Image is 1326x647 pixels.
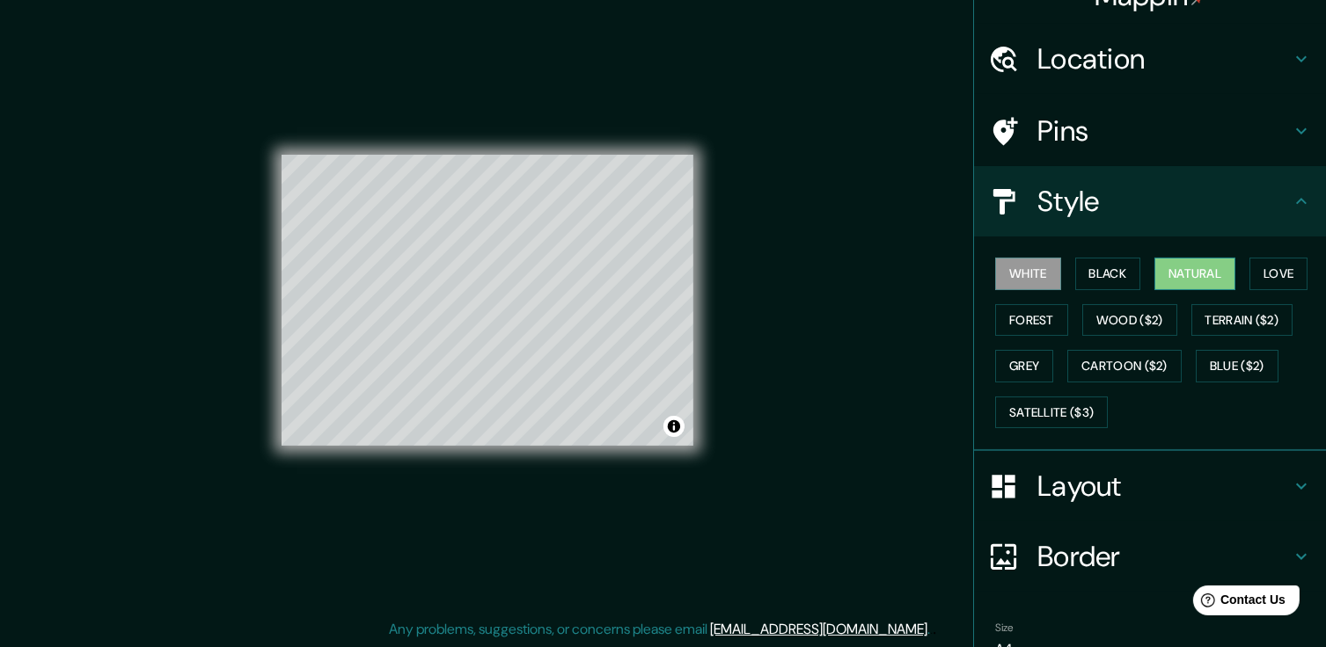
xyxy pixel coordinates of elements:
[663,416,685,437] button: Toggle attribution
[1037,469,1291,504] h4: Layout
[1037,539,1291,574] h4: Border
[390,619,931,640] p: Any problems, suggestions, or concerns please email .
[931,619,934,640] div: .
[995,396,1108,429] button: Satellite ($3)
[995,304,1068,337] button: Forest
[995,350,1053,382] button: Grey
[974,96,1326,166] div: Pins
[1037,41,1291,76] h4: Location
[995,258,1061,290] button: White
[711,620,928,638] a: [EMAIL_ADDRESS][DOMAIN_NAME]
[1191,304,1293,337] button: Terrain ($2)
[974,451,1326,521] div: Layout
[1196,350,1278,382] button: Blue ($2)
[1154,258,1235,290] button: Natural
[974,166,1326,236] div: Style
[1082,304,1177,337] button: Wood ($2)
[934,619,937,640] div: .
[1075,258,1141,290] button: Black
[974,521,1326,592] div: Border
[995,621,1014,636] label: Size
[974,24,1326,94] div: Location
[1037,113,1291,149] h4: Pins
[1169,578,1307,628] iframe: Help widget launcher
[1249,258,1308,290] button: Love
[1037,184,1291,219] h4: Style
[1067,350,1182,382] button: Cartoon ($2)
